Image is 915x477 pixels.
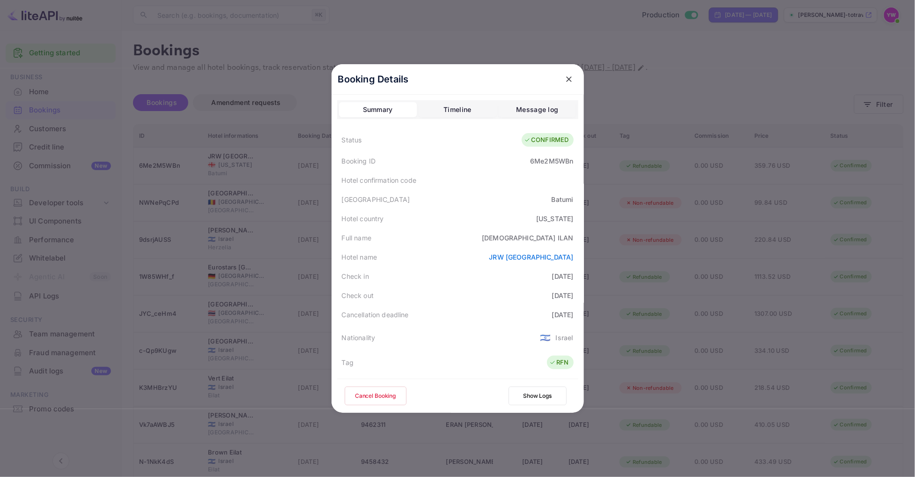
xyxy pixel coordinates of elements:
div: Status [342,135,362,145]
div: Nationality [342,333,376,343]
div: Hotel confirmation code [342,175,416,185]
div: Hotel name [342,252,377,262]
div: [DATE] [552,310,574,320]
button: Timeline [419,102,496,117]
div: Hotel country [342,214,384,224]
div: Full name [342,233,371,243]
button: Show Logs [509,387,567,405]
button: Message log [498,102,576,117]
div: Batumi [552,194,574,204]
button: Summary [339,102,417,117]
div: [US_STATE] [536,214,574,224]
div: Tag [342,358,354,367]
div: Check out [342,291,374,300]
div: [DATE] [552,271,574,281]
div: Check in [342,271,369,281]
button: close [561,71,577,88]
div: [DEMOGRAPHIC_DATA] ILAN [482,233,573,243]
a: JRW [GEOGRAPHIC_DATA] [489,253,573,261]
button: Cancel Booking [345,387,406,405]
div: 6Me2M5WBn [530,156,573,166]
span: United States [540,329,551,346]
div: Summary [363,104,393,115]
div: [GEOGRAPHIC_DATA] [342,194,410,204]
p: Booking Details [338,72,409,86]
div: RFN [549,358,568,367]
div: CONFIRMED [524,135,568,145]
div: Cancellation deadline [342,310,409,320]
div: Booking ID [342,156,376,166]
div: Israel [556,333,574,343]
div: [DATE] [552,291,574,300]
div: Message log [516,104,558,115]
div: Timeline [443,104,471,115]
